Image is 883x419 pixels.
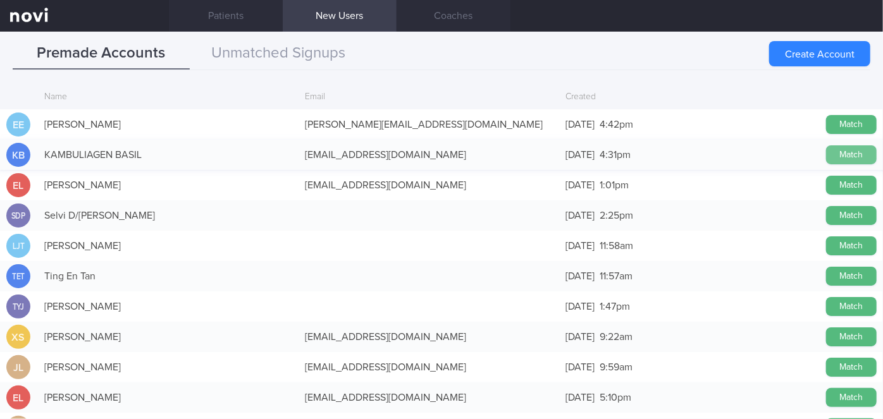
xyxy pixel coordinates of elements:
[565,150,595,160] span: [DATE]
[299,112,559,137] div: [PERSON_NAME][EMAIL_ADDRESS][DOMAIN_NAME]
[38,324,299,349] div: [PERSON_NAME]
[6,173,30,198] div: EL
[6,325,30,349] div: XS
[38,85,299,109] div: Name
[38,233,299,258] div: [PERSON_NAME]
[600,301,630,312] span: 1:47pm
[6,355,30,380] div: JL
[38,142,299,167] div: KAMBULIAGEN BASIL
[565,210,595,221] span: [DATE]
[826,145,877,164] button: Match
[38,294,299,319] div: [PERSON_NAME]
[565,241,595,251] span: [DATE]
[565,119,595,130] span: [DATE]
[299,173,559,198] div: [EMAIL_ADDRESS][DOMAIN_NAME]
[299,385,559,410] div: [EMAIL_ADDRESS][DOMAIN_NAME]
[8,295,28,319] div: TYJ
[826,206,877,225] button: Match
[565,271,595,281] span: [DATE]
[38,385,299,410] div: [PERSON_NAME]
[38,203,299,228] div: Selvi D/[PERSON_NAME]
[299,324,559,349] div: [EMAIL_ADDRESS][DOMAIN_NAME]
[565,362,595,372] span: [DATE]
[299,85,559,109] div: Email
[826,358,877,377] button: Match
[600,271,633,281] span: 11:57am
[600,362,633,372] span: 9:59am
[38,112,299,137] div: [PERSON_NAME]
[600,180,629,190] span: 1:01pm
[826,388,877,407] button: Match
[826,297,877,316] button: Match
[8,234,28,258] div: LJT
[600,150,631,160] span: 4:31pm
[8,264,28,289] div: TET
[6,112,30,137] div: EE
[565,180,595,190] span: [DATE]
[826,327,877,346] button: Match
[600,241,633,251] span: 11:58am
[38,355,299,380] div: [PERSON_NAME]
[8,203,28,228] div: SDP
[826,176,877,195] button: Match
[600,392,631,403] span: 5:10pm
[38,173,299,198] div: [PERSON_NAME]
[299,355,559,380] div: [EMAIL_ADDRESS][DOMAIN_NAME]
[299,142,559,167] div: [EMAIL_ADDRESS][DOMAIN_NAME]
[600,210,633,221] span: 2:25pm
[565,392,595,403] span: [DATE]
[826,236,877,255] button: Match
[826,115,877,134] button: Match
[559,85,820,109] div: Created
[826,267,877,286] button: Match
[190,38,367,70] button: Unmatched Signups
[6,143,30,167] div: KB
[600,119,633,130] span: 4:42pm
[565,332,595,342] span: [DATE]
[38,264,299,289] div: Ting En Tan
[565,301,595,312] span: [DATE]
[600,332,633,342] span: 9:22am
[6,386,30,410] div: EL
[769,41,870,66] button: Create Account
[13,38,190,70] button: Premade Accounts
